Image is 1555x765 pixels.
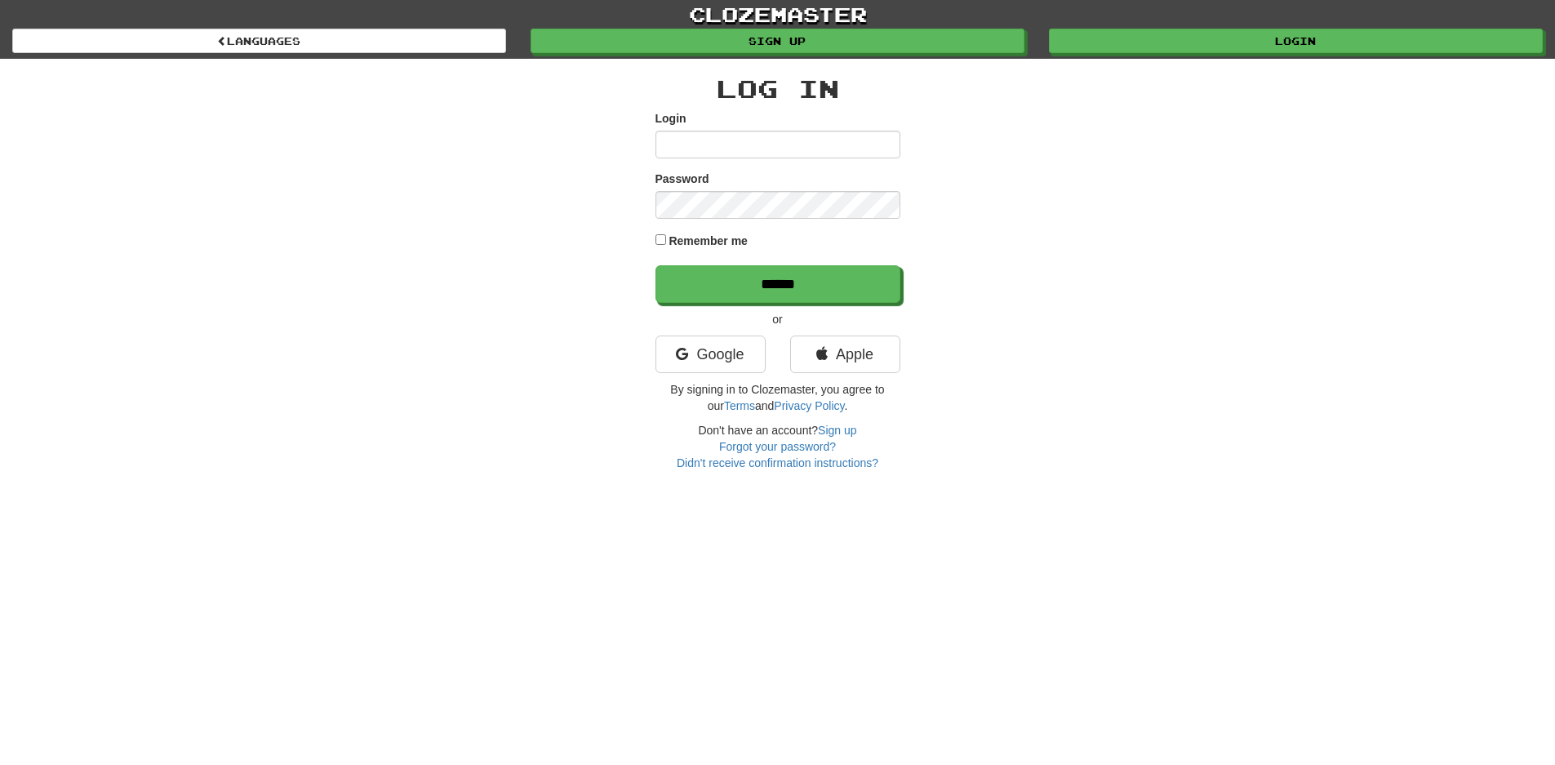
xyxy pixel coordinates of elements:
a: Sign up [531,29,1024,53]
p: or [655,311,900,327]
a: Privacy Policy [774,399,844,412]
label: Remember me [669,233,748,249]
h2: Log In [655,75,900,102]
a: Didn't receive confirmation instructions? [677,456,878,469]
a: Google [655,336,766,373]
a: Terms [724,399,755,412]
label: Password [655,171,709,187]
a: Sign up [818,424,856,437]
p: By signing in to Clozemaster, you agree to our and . [655,381,900,414]
a: Login [1049,29,1543,53]
div: Don't have an account? [655,422,900,471]
a: Languages [12,29,506,53]
label: Login [655,110,686,127]
a: Forgot your password? [719,440,836,453]
a: Apple [790,336,900,373]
